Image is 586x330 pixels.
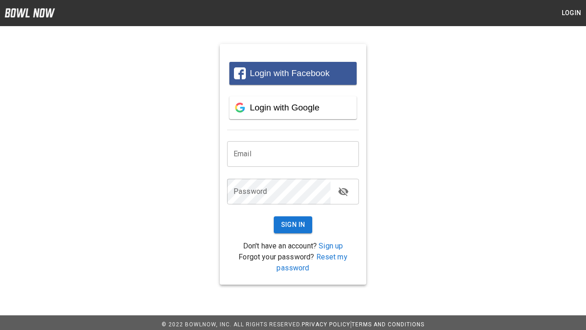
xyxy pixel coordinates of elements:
[250,68,330,78] span: Login with Facebook
[557,5,586,22] button: Login
[352,321,424,328] a: Terms and Conditions
[274,216,313,233] button: Sign In
[229,62,357,85] button: Login with Facebook
[319,242,343,250] a: Sign up
[334,182,353,201] button: toggle password visibility
[229,96,357,119] button: Login with Google
[227,241,359,252] p: Don't have an account?
[162,321,302,328] span: © 2022 BowlNow, Inc. All Rights Reserved.
[277,253,347,272] a: Reset my password
[250,103,320,112] span: Login with Google
[302,321,350,328] a: Privacy Policy
[227,252,359,274] p: Forgot your password?
[5,8,55,17] img: logo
